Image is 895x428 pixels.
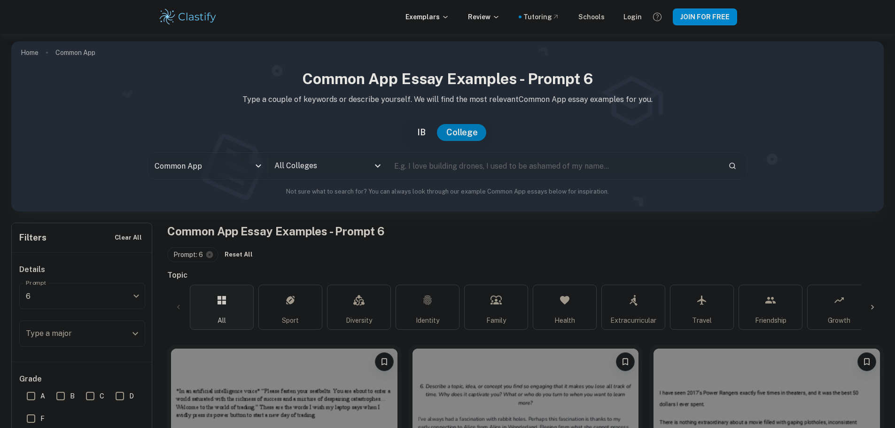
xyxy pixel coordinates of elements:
span: Health [554,315,575,326]
a: Login [623,12,642,22]
span: A [40,391,45,401]
p: Type a couple of keywords or describe yourself. We will find the most relevant Common App essay e... [19,94,876,105]
button: Please log in to bookmark exemplars [375,352,394,371]
h1: Common App Essay Examples - Prompt 6 [167,223,884,240]
button: IB [408,124,435,141]
button: Reset All [222,248,255,262]
h1: Common App Essay Examples - Prompt 6 [19,68,876,90]
button: Open [129,327,142,340]
button: Help and Feedback [649,9,665,25]
span: Diversity [346,315,372,326]
label: Prompt [26,279,47,287]
span: B [70,391,75,401]
span: Growth [828,315,850,326]
h6: Grade [19,374,145,385]
div: 6 [19,283,139,309]
button: Open [371,159,384,172]
p: Review [468,12,500,22]
span: F [40,413,45,424]
div: Common App [148,153,267,179]
h6: Details [19,264,145,275]
div: Prompt: 6 [167,247,218,262]
button: Please log in to bookmark exemplars [616,352,635,371]
span: D [129,391,134,401]
button: Search [724,158,740,174]
button: JOIN FOR FREE [673,8,737,25]
h6: Topic [167,270,884,281]
input: E.g. I love building drones, I used to be ashamed of my name... [388,153,721,179]
span: Family [486,315,506,326]
p: Common App [55,47,95,58]
img: profile cover [11,41,884,211]
a: Tutoring [523,12,560,22]
span: Travel [692,315,712,326]
button: Please log in to bookmark exemplars [857,352,876,371]
img: Clastify logo [158,8,218,26]
a: Home [21,46,39,59]
span: Identity [416,315,439,326]
button: Clear All [112,231,144,245]
span: Extracurricular [610,315,656,326]
p: Not sure what to search for? You can always look through our example Common App essays below for ... [19,187,876,196]
span: Prompt: 6 [173,249,207,260]
h6: Filters [19,231,47,244]
button: College [437,124,487,141]
span: Sport [282,315,299,326]
p: Exemplars [405,12,449,22]
a: Schools [578,12,605,22]
span: C [100,391,104,401]
span: All [218,315,226,326]
span: Friendship [755,315,786,326]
